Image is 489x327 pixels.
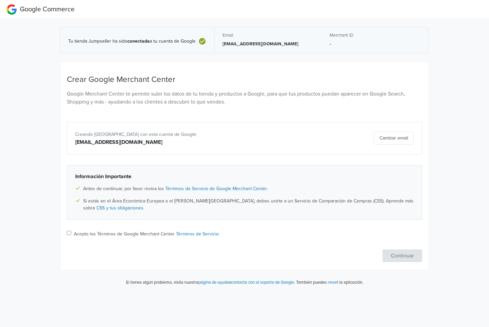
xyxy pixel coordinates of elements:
h5: Merchant ID [330,33,421,38]
button: reset [328,278,338,286]
p: También puedes la aplicación. [295,278,363,286]
h4: Crear Google Merchant Center [67,75,422,85]
span: Antes de continuar, por favor revisa los . [83,185,268,192]
a: CSS y tus obligaciones [96,205,143,211]
span: Tu tienda Jumpseller ha sido a tu cuenta de Google [68,39,196,44]
a: Términos de Servicio de Google Merchant Center [165,186,267,191]
p: [EMAIL_ADDRESS][DOMAIN_NAME] [223,41,314,47]
span: Google Commerce [20,5,75,13]
span: Si estás en el Área Económica Europea o el [PERSON_NAME][GEOGRAPHIC_DATA], debes unirte a un Serv... [83,197,414,211]
span: Creando [GEOGRAPHIC_DATA] con esta cuenta de Google: [75,132,197,137]
p: - [330,41,421,47]
a: contacta con el soporte de Google [231,280,294,285]
p: Google Merchant Center te permite subir los datos de tu tienda y productos a Google, para que tus... [67,90,422,106]
p: Si tienes algún problema, visita nuestra o . [126,279,295,286]
a: página de ayuda [198,280,229,285]
a: Términos de Servicio [176,231,219,237]
b: conectada [127,38,150,44]
h6: Información Importante [75,173,414,180]
h5: Email [223,33,314,38]
button: Cambiar email [374,132,414,145]
label: Acepto los Términos de Google Merchant Center [74,230,219,237]
div: [EMAIL_ADDRESS][DOMAIN_NAME] [75,138,298,146]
